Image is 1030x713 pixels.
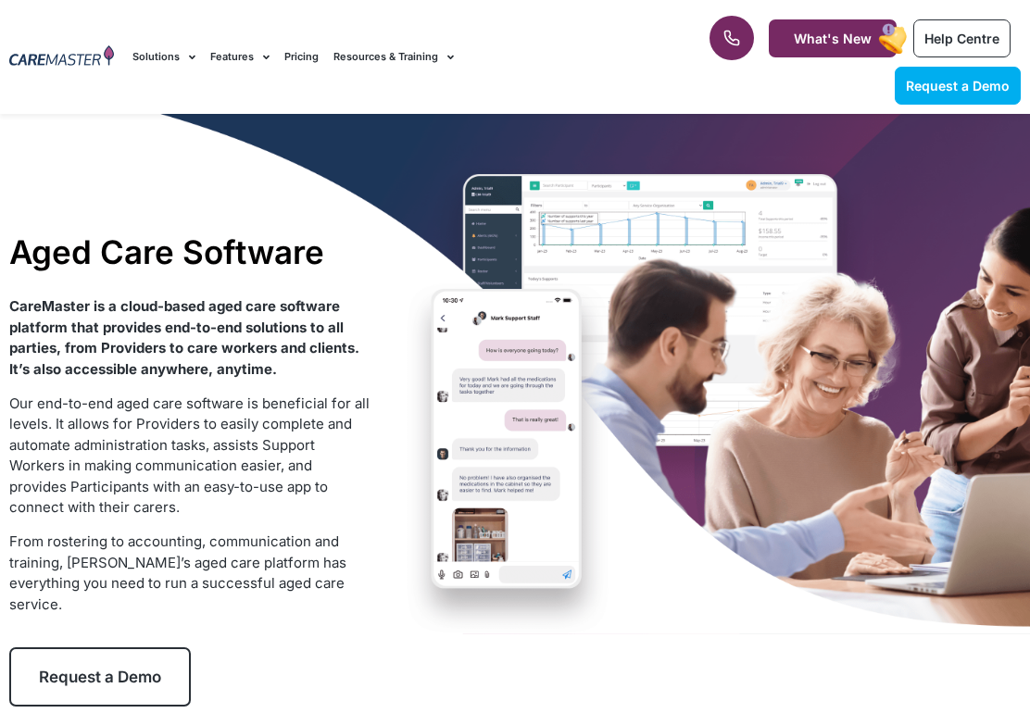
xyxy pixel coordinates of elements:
a: What's New [769,19,897,57]
h1: Aged Care Software [9,232,371,271]
a: Features [210,26,270,88]
a: Resources & Training [333,26,454,88]
span: Request a Demo [906,78,1010,94]
nav: Menu [132,26,657,88]
span: From rostering to accounting, communication and training, [PERSON_NAME]’s aged care platform has ... [9,532,346,613]
a: Solutions [132,26,195,88]
img: CareMaster Logo [9,45,114,69]
span: Request a Demo [39,668,161,686]
a: Request a Demo [9,647,191,707]
span: What's New [794,31,872,46]
a: Request a Demo [895,67,1021,105]
span: Our end-to-end aged care software is beneficial for all levels. It allows for Providers to easily... [9,394,370,517]
strong: CareMaster is a cloud-based aged care software platform that provides end-to-end solutions to all... [9,297,359,378]
span: Help Centre [924,31,999,46]
a: Help Centre [913,19,1011,57]
a: Pricing [284,26,319,88]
